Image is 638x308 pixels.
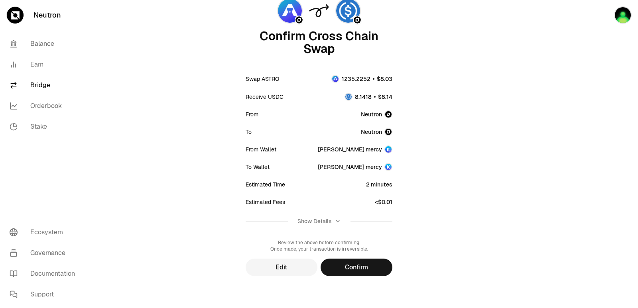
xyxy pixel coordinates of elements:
img: Neutron Logo [354,16,361,24]
span: Neutron [361,110,382,118]
button: Confirm [321,259,392,276]
img: USDC Logo [345,94,352,100]
div: 2 minutes [366,180,392,188]
div: To Wallet [246,163,270,171]
div: To [246,128,252,136]
div: Swap ASTRO [246,75,279,83]
button: [PERSON_NAME] mercy [318,163,392,171]
a: Bridge [3,75,86,96]
img: Account Image [384,145,392,153]
a: Governance [3,243,86,263]
a: Ecosystem [3,222,86,243]
div: Review the above before confirming. Once made, your transaction is irreversible. [246,239,392,252]
div: Confirm Cross Chain Swap [246,30,392,55]
div: Estimated Fees [246,198,285,206]
div: From [246,110,258,118]
div: Receive USDC [246,93,284,101]
button: [PERSON_NAME] mercy [318,145,392,153]
div: [PERSON_NAME] mercy [318,145,382,153]
div: Estimated Time [246,180,285,188]
a: Orderbook [3,96,86,116]
img: sandy mercy [614,6,632,24]
span: Neutron [361,128,382,136]
a: Earn [3,54,86,75]
div: <$0.01 [375,198,392,206]
a: Documentation [3,263,86,284]
div: From Wallet [246,145,276,153]
div: Show Details [297,217,331,225]
img: Neutron Logo [384,110,392,118]
button: Edit [246,259,317,276]
img: Neutron Logo [295,16,303,24]
img: Account Image [384,163,392,171]
a: Support [3,284,86,305]
a: Stake [3,116,86,137]
button: Show Details [246,211,392,231]
img: Neutron Logo [384,128,392,136]
div: [PERSON_NAME] mercy [318,163,382,171]
a: Balance [3,33,86,54]
img: ASTRO Logo [332,76,339,82]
